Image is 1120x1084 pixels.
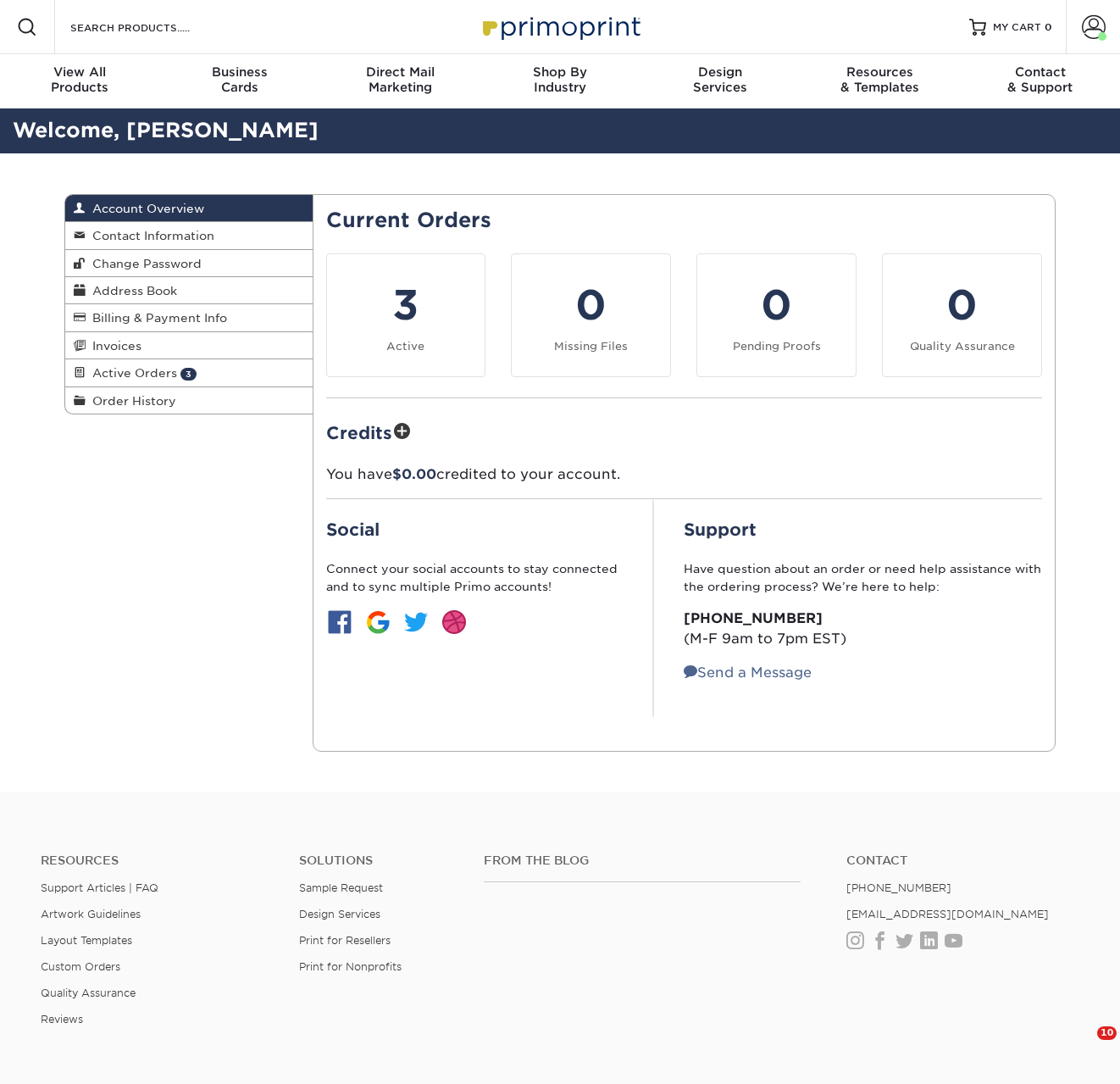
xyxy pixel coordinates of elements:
a: Print for Resellers [299,934,391,947]
small: Missing Files [554,340,628,353]
small: Quality Assurance [910,340,1015,353]
div: & Support [960,64,1120,95]
img: btn-facebook.jpg [326,609,353,636]
span: Shop By [480,64,640,80]
span: Billing & Payment Info [86,311,227,325]
div: 0 [707,275,846,336]
strong: [PHONE_NUMBER] [684,610,823,626]
div: Services [640,64,800,95]
a: Contact& Support [960,54,1120,108]
h2: Credits [326,419,1043,445]
span: 0 [1045,21,1052,33]
a: 0 Missing Files [511,253,671,377]
span: Direct Mail [320,64,480,80]
h4: Resources [41,853,274,868]
div: Marketing [320,64,480,95]
a: Support Articles | FAQ [41,881,158,894]
input: SEARCH PRODUCTS..... [69,17,234,37]
p: (M-F 9am to 7pm EST) [684,609,1042,649]
img: btn-twitter.jpg [402,609,430,636]
span: Resources [800,64,960,80]
span: Business [160,64,320,80]
div: 3 [337,275,475,336]
span: Invoices [86,339,141,353]
a: Reviews [41,1013,83,1026]
span: Contact [960,64,1120,80]
span: Address Book [86,284,177,297]
iframe: Google Customer Reviews [4,1032,144,1078]
div: 0 [522,275,660,336]
span: Active Orders [86,366,177,380]
a: Design Services [299,908,380,920]
a: Print for Nonprofits [299,960,402,973]
a: Artwork Guidelines [41,908,141,920]
span: Order History [86,394,176,408]
h2: Social [326,520,623,540]
div: Industry [480,64,640,95]
a: Address Book [65,277,313,304]
img: Primoprint [475,8,645,45]
a: [EMAIL_ADDRESS][DOMAIN_NAME] [846,908,1049,920]
a: Billing & Payment Info [65,304,313,331]
h2: Current Orders [326,208,1043,233]
small: Active [386,340,424,353]
a: Shop ByIndustry [480,54,640,108]
a: Resources& Templates [800,54,960,108]
span: 3 [180,368,197,381]
a: Send a Message [684,664,812,681]
a: Order History [65,387,313,414]
p: Have question about an order or need help assistance with the ordering process? We’re here to help: [684,560,1042,595]
img: btn-google.jpg [364,609,391,636]
a: Layout Templates [41,934,132,947]
a: Custom Orders [41,960,120,973]
a: [PHONE_NUMBER] [846,881,951,894]
iframe: Intercom live chat [1062,1026,1103,1067]
span: Account Overview [86,202,204,215]
a: Quality Assurance [41,987,136,999]
span: 10 [1097,1026,1117,1040]
a: Contact Information [65,222,313,249]
small: Pending Proofs [733,340,821,353]
a: Sample Request [299,881,383,894]
a: BusinessCards [160,54,320,108]
h4: Solutions [299,853,458,868]
span: $0.00 [392,466,436,482]
span: Change Password [86,257,202,270]
a: Invoices [65,332,313,359]
a: Change Password [65,250,313,277]
a: Active Orders 3 [65,359,313,386]
div: 0 [893,275,1031,336]
a: Account Overview [65,195,313,222]
a: 3 Active [326,253,486,377]
h4: From the Blog [484,853,800,868]
span: MY CART [993,20,1041,35]
a: 0 Quality Assurance [882,253,1042,377]
div: Cards [160,64,320,95]
a: Direct MailMarketing [320,54,480,108]
p: You have credited to your account. [326,464,1043,485]
a: Contact [846,853,1079,868]
a: 0 Pending Proofs [696,253,857,377]
div: & Templates [800,64,960,95]
img: btn-dribbble.jpg [441,609,468,636]
span: Design [640,64,800,80]
h2: Support [684,520,1042,540]
a: DesignServices [640,54,800,108]
span: Contact Information [86,229,214,242]
p: Connect your social accounts to stay connected and to sync multiple Primo accounts! [326,560,623,595]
